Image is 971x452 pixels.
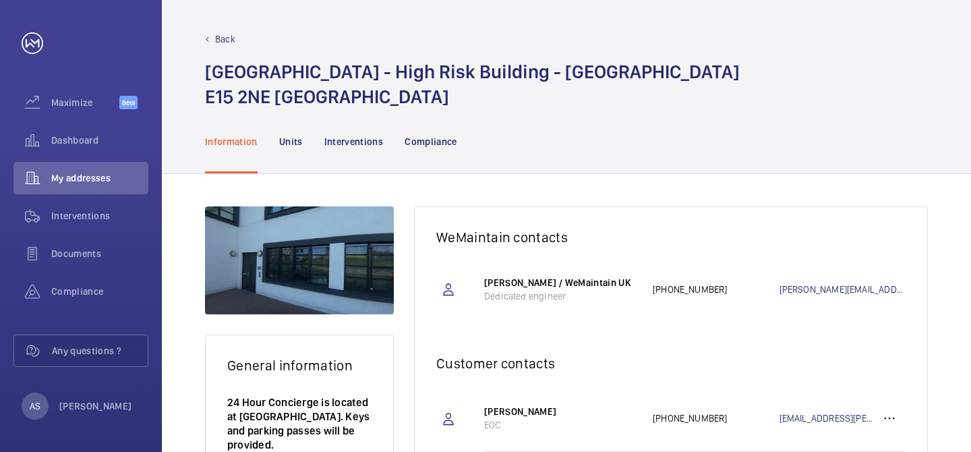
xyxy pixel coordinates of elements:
[779,283,906,296] a: [PERSON_NAME][EMAIL_ADDRESS][DOMAIN_NAME]
[52,344,148,358] span: Any questions ?
[484,289,639,303] p: Dedicated engineer
[119,96,138,109] span: Beta
[279,135,303,148] p: Units
[405,135,457,148] p: Compliance
[51,285,148,298] span: Compliance
[436,229,906,246] h2: WeMaintain contacts
[227,395,372,452] p: 24 Hour Concierge is located at [GEOGRAPHIC_DATA]. Keys and parking passes will be provided.
[436,355,906,372] h2: Customer contacts
[779,412,874,425] a: [EMAIL_ADDRESS][PERSON_NAME][DOMAIN_NAME]
[205,135,258,148] p: Information
[324,135,384,148] p: Interventions
[51,96,119,109] span: Maximize
[30,399,40,413] p: AS
[484,276,639,289] p: [PERSON_NAME] / WeMaintain UK
[227,357,372,374] h2: General information
[51,134,148,147] span: Dashboard
[215,32,235,46] p: Back
[653,283,779,296] p: [PHONE_NUMBER]
[51,171,148,185] span: My addresses
[51,247,148,260] span: Documents
[484,418,639,432] p: EOC
[59,399,132,413] p: [PERSON_NAME]
[484,405,639,418] p: [PERSON_NAME]
[51,209,148,223] span: Interventions
[205,59,740,109] h1: [GEOGRAPHIC_DATA] - High Risk Building - [GEOGRAPHIC_DATA] E15 2NE [GEOGRAPHIC_DATA]
[653,412,779,425] p: [PHONE_NUMBER]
